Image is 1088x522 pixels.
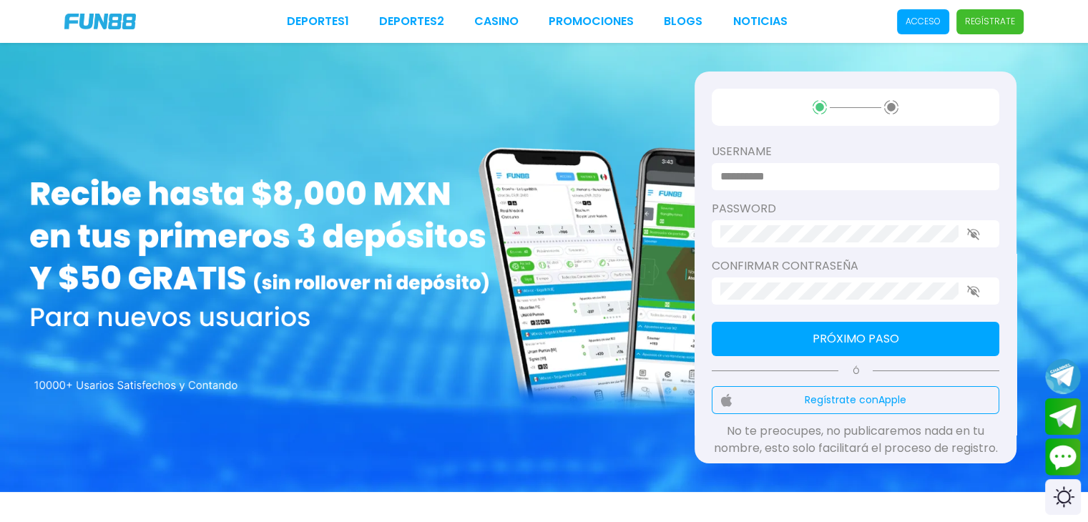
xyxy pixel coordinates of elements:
[712,322,999,356] button: Próximo paso
[712,365,999,378] p: Ó
[664,13,702,30] a: BLOGS
[906,15,941,28] p: Acceso
[732,13,787,30] a: NOTICIAS
[712,386,999,414] button: Regístrate conApple
[712,423,999,457] p: No te preocupes, no publicaremos nada en tu nombre, esto solo facilitará el proceso de registro.
[1045,479,1081,515] div: Switch theme
[549,13,634,30] a: Promociones
[965,15,1015,28] p: Regístrate
[712,257,999,275] label: Confirmar contraseña
[379,13,444,30] a: Deportes2
[287,13,349,30] a: Deportes1
[712,143,999,160] label: username
[712,200,999,217] label: password
[1045,358,1081,395] button: Join telegram channel
[64,14,136,29] img: Company Logo
[474,13,519,30] a: CASINO
[1045,398,1081,435] button: Join telegram
[1045,438,1081,476] button: Contact customer service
